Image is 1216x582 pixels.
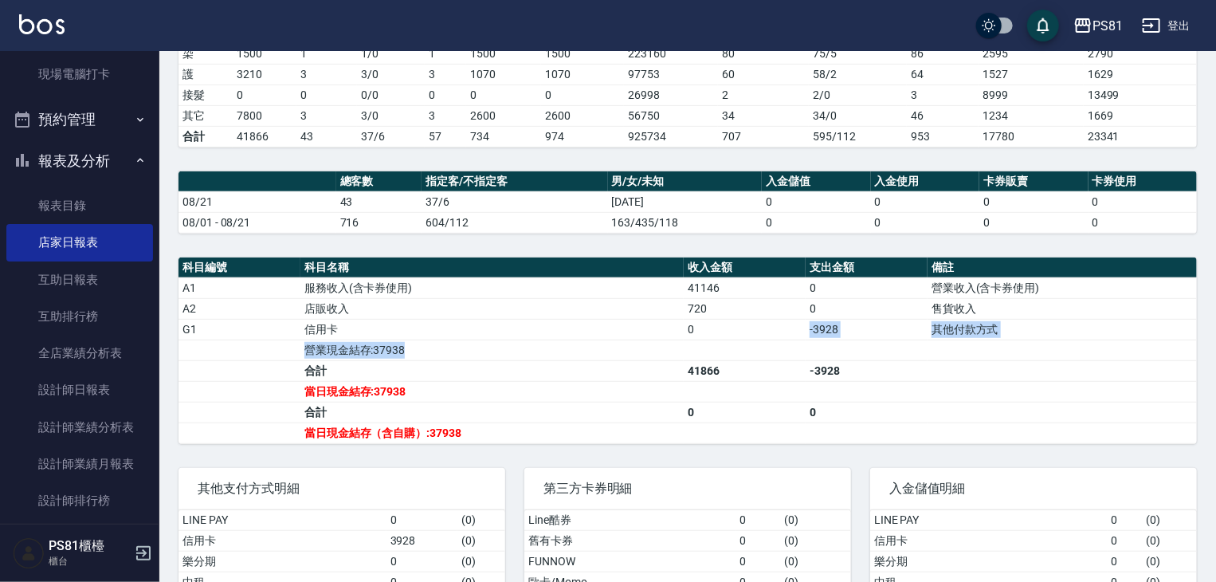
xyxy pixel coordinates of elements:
td: 營業收入(含卡券使用) [928,277,1197,298]
td: LINE PAY [178,510,386,531]
td: 17780 [979,126,1084,147]
td: 0 [1108,551,1143,572]
td: 合計 [300,402,684,423]
th: 科目編號 [178,258,300,278]
td: 染 [178,43,233,64]
a: 設計師排行榜 [6,482,153,519]
td: 7800 [233,105,296,126]
td: A1 [178,277,300,298]
td: 其他付款方式 [928,319,1197,340]
td: 60 [718,64,809,85]
td: 0 [871,212,979,233]
th: 總客數 [336,171,422,192]
a: 每日收支明細 [6,519,153,556]
td: 46 [907,105,979,126]
td: 售貨收入 [928,298,1197,319]
td: 1 / 0 [357,43,425,64]
td: 0 [1108,510,1143,531]
td: 0 [735,530,781,551]
td: 58 / 2 [809,64,907,85]
td: 護 [178,64,233,85]
td: 0 [979,191,1088,212]
td: 3210 [233,64,296,85]
td: 3 [296,105,357,126]
td: 57 [425,126,466,147]
td: 2600 [466,105,541,126]
button: 報表及分析 [6,140,153,182]
td: FUNNOW [524,551,735,572]
td: 信用卡 [870,530,1108,551]
td: 2 [718,85,809,105]
td: 0 [806,277,928,298]
td: 0 [425,85,466,105]
span: 第三方卡券明細 [543,481,832,497]
th: 科目名稱 [300,258,684,278]
td: 2790 [1084,43,1197,64]
td: 樂分期 [178,551,386,572]
a: 報表目錄 [6,187,153,224]
td: 80 [718,43,809,64]
td: ( 0 ) [1143,510,1197,531]
td: 34 [718,105,809,126]
td: 0 [762,191,870,212]
td: 43 [296,126,357,147]
td: 75 / 5 [809,43,907,64]
td: 43 [336,191,422,212]
a: 設計師業績月報表 [6,446,153,482]
td: ( 0 ) [1143,530,1197,551]
span: 其他支付方式明細 [198,481,486,497]
td: 合計 [300,360,684,381]
td: 3 / 0 [357,64,425,85]
td: 當日現金結存（含自購）:37938 [300,423,684,443]
td: 163/435/118 [608,212,763,233]
td: 08/21 [178,191,336,212]
td: 707 [718,126,809,147]
td: 1527 [979,64,1084,85]
td: 1500 [541,43,624,64]
td: 41866 [684,360,806,381]
span: 入金儲值明細 [889,481,1178,497]
td: 0 [233,85,296,105]
td: 舊有卡券 [524,530,735,551]
td: A2 [178,298,300,319]
a: 設計師日報表 [6,372,153,408]
td: 26998 [624,85,718,105]
td: 8999 [979,85,1084,105]
td: 0 [386,510,458,531]
td: 0 [1089,212,1197,233]
td: 0 [979,212,1088,233]
td: 1 [425,43,466,64]
td: ( 0 ) [457,510,505,531]
td: 0 [466,85,541,105]
td: 2595 [979,43,1084,64]
td: 08/01 - 08/21 [178,212,336,233]
td: ( 0 ) [781,530,851,551]
th: 入金儲值 [762,171,870,192]
td: G1 [178,319,300,340]
td: 3 [296,64,357,85]
td: 604/112 [422,212,607,233]
td: 223160 [624,43,718,64]
button: 登出 [1136,11,1197,41]
td: ( 0 ) [1143,551,1197,572]
td: 接髮 [178,85,233,105]
td: 1629 [1084,64,1197,85]
td: 0 [1108,530,1143,551]
th: 備註 [928,258,1197,278]
h5: PS81櫃檯 [49,538,130,554]
td: 3 / 0 [357,105,425,126]
td: 0 [684,319,806,340]
td: 2 / 0 [809,85,907,105]
td: 0 [806,402,928,423]
a: 全店業績分析表 [6,335,153,372]
td: 1500 [466,43,541,64]
td: 0 [735,551,781,572]
button: 預約管理 [6,99,153,140]
td: 0 [296,85,357,105]
td: -3928 [806,319,928,340]
th: 卡券使用 [1089,171,1197,192]
td: 41866 [233,126,296,147]
a: 互助排行榜 [6,298,153,335]
td: 734 [466,126,541,147]
td: 0 [1089,191,1197,212]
